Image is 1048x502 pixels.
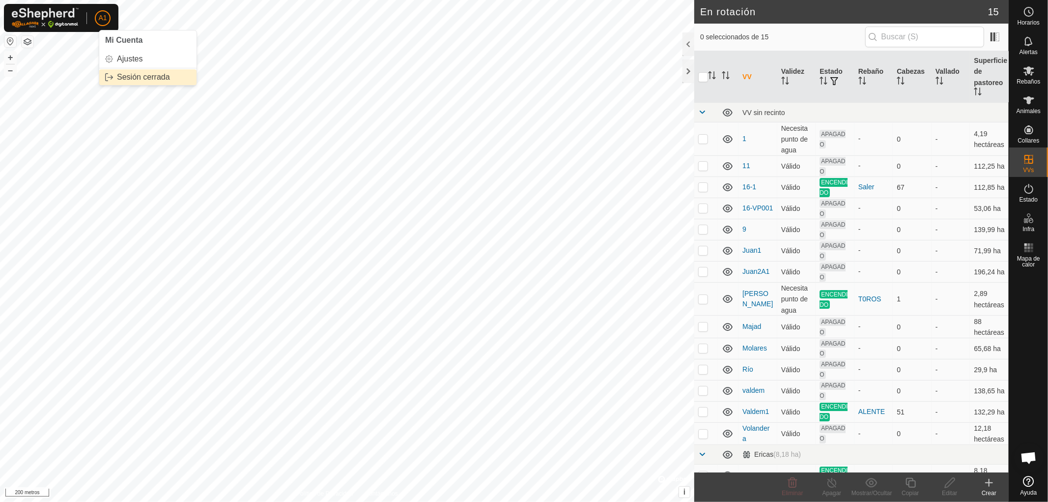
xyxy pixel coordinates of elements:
[974,247,1001,255] font: 71,99 ha
[1022,226,1034,233] font: Infra
[974,318,1004,336] font: 88 hectáreas
[4,64,16,76] button: –
[781,124,808,154] font: Necesita punto de agua
[773,450,801,458] font: (8,18 ha)
[858,472,873,479] font: vaca
[988,6,999,17] font: 15
[742,225,746,233] font: 9
[820,200,845,217] font: APAGADO
[858,295,881,303] font: T0ROS
[781,268,800,276] font: Válido
[742,162,750,170] a: 11
[708,73,716,81] p-sorticon: Activar para ordenar
[858,78,866,86] p-sorticon: Activar para ordenar
[820,383,845,400] font: APAGADO
[897,226,901,234] font: 0
[897,323,901,331] font: 0
[742,204,773,212] font: 16-VP001
[365,489,398,498] a: Contáctanos
[296,490,353,497] font: Política de Privacidad
[781,408,800,416] font: Válido
[974,89,982,97] p-sorticon: Activar para ordenar
[897,205,901,212] font: 0
[858,408,885,415] font: ALENTE
[935,408,938,416] font: -
[858,365,861,373] font: -
[858,344,861,352] font: -
[742,365,753,373] font: Río
[974,205,1001,212] font: 53,06 ha
[858,183,875,191] font: Saler
[974,268,1004,276] font: 196,24 ha
[935,387,938,395] font: -
[820,404,848,421] font: ENCENDIDO
[1017,78,1040,85] font: Rebaños
[974,290,1004,308] font: 2,89 hectáreas
[935,135,938,143] font: -
[781,78,789,86] p-sorticon: Activar para ordenar
[935,345,938,353] font: -
[897,408,905,416] font: 51
[897,162,901,170] font: 0
[105,36,142,44] font: Mi Cuenta
[4,52,16,63] button: +
[858,162,861,170] font: -
[820,179,848,196] font: ENCENDIDO
[8,65,13,75] font: –
[781,284,808,314] font: Necesita punto de agua
[935,247,938,255] font: -
[782,490,803,497] font: Eliminar
[365,490,398,497] font: Contáctanos
[1009,472,1048,500] a: Ayuda
[4,35,16,47] button: Restablecer mapa
[742,135,746,143] a: 1
[742,246,761,254] a: Juan1
[935,205,938,212] font: -
[897,78,905,86] p-sorticon: Activar para ordenar
[98,14,107,22] font: A1
[935,472,955,479] a: Ericas
[897,472,901,480] font: 1
[974,408,1004,416] font: 132,29 ha
[742,323,761,330] font: Majad
[742,267,769,275] a: Juan2A1
[974,366,997,374] font: 29,9 ha
[820,158,845,175] font: APAGADO
[858,246,861,254] font: -
[858,67,883,75] font: Rebaño
[1020,196,1038,203] font: Estado
[742,472,769,479] font: 1-VP001
[742,344,767,352] font: Molares
[754,450,773,458] font: Ericas
[974,226,1004,234] font: 139,99 ha
[820,319,845,336] font: APAGADO
[935,67,960,75] font: Vallado
[679,487,690,498] button: i
[858,323,861,330] font: -
[897,345,901,353] font: 0
[865,27,984,47] input: Buscar (S)
[897,268,901,276] font: 0
[974,183,1004,191] font: 112,85 ha
[742,386,765,394] a: valdem
[722,73,730,81] p-sorticon: Activar para ordenar
[1020,49,1038,56] font: Alertas
[99,51,197,67] a: Ajustes
[820,291,848,308] font: ENCENDIDO
[700,33,768,41] font: 0 seleccionados de 15
[742,408,769,415] a: Valdem1
[897,135,901,143] font: 0
[935,183,938,191] font: -
[781,205,800,212] font: Válido
[820,361,845,379] font: APAGADO
[781,323,800,331] font: Válido
[897,183,905,191] font: 67
[897,67,925,75] font: Cabezas
[1023,167,1034,174] font: VVs
[820,221,845,238] font: APAGADO
[897,295,901,303] font: 1
[974,57,1007,86] font: Superficie de pastoreo
[935,162,938,170] font: -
